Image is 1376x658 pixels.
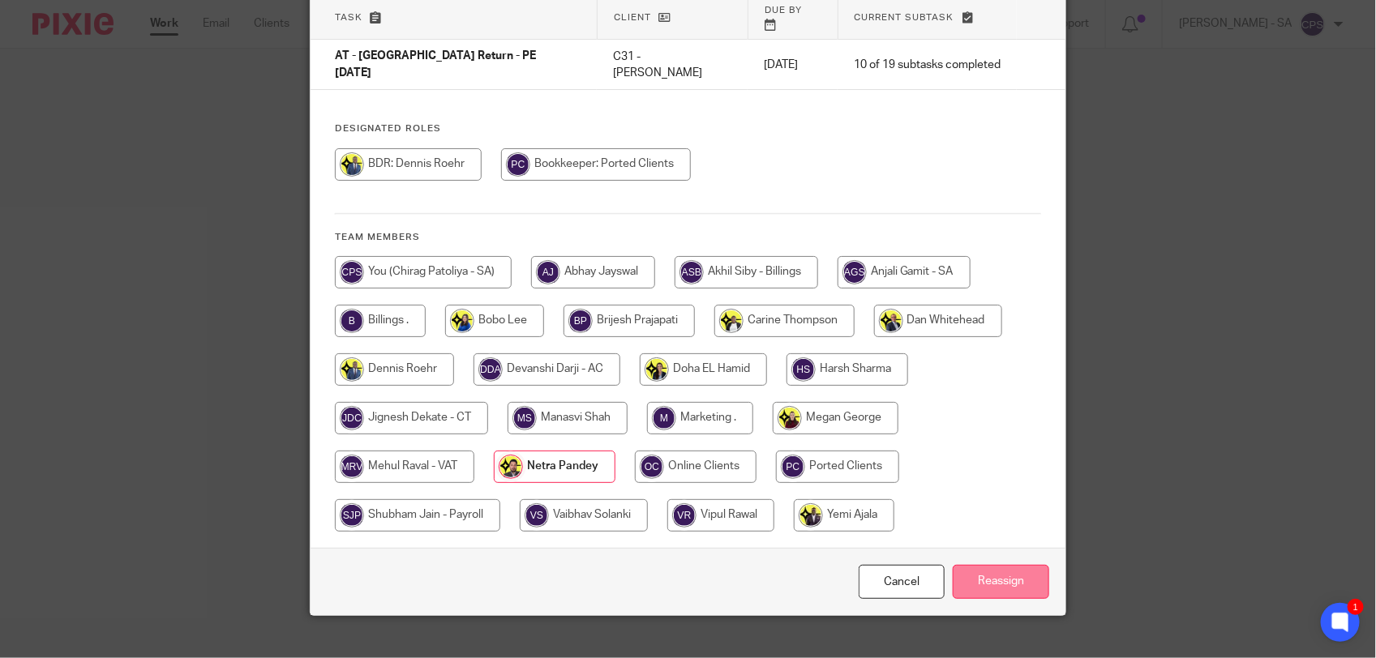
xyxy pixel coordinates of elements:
p: C31 - [PERSON_NAME] [613,49,731,82]
h4: Team members [335,231,1041,244]
a: Close this dialog window [859,565,945,600]
div: 1 [1348,599,1364,615]
span: Client [614,13,651,22]
span: AT - [GEOGRAPHIC_DATA] Return - PE [DATE] [335,51,536,79]
span: Task [335,13,362,22]
input: Reassign [953,565,1049,600]
h4: Designated Roles [335,122,1041,135]
span: Current subtask [855,13,954,22]
p: [DATE] [764,57,821,73]
td: 10 of 19 subtasks completed [838,40,1017,90]
span: Due by [765,6,802,15]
